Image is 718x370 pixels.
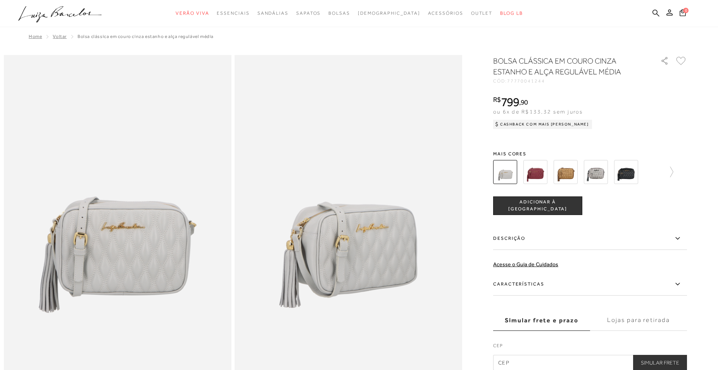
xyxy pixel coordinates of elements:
[507,78,545,84] span: 77770041244
[217,10,249,16] span: Essenciais
[78,34,214,39] span: BOLSA CLÁSSICA EM COURO CINZA ESTANHO E ALÇA REGULÁVEL MÉDIA
[176,6,209,21] a: noSubCategoriesText
[677,9,688,19] button: 0
[296,10,321,16] span: Sapatos
[493,108,583,115] span: ou 6x de R$133,32 sem juros
[493,79,648,83] div: CÓD:
[176,10,209,16] span: Verão Viva
[493,342,687,353] label: CEP
[257,10,288,16] span: Sandálias
[519,99,528,106] i: ,
[614,160,638,184] img: BOLSA CLÁSSICA EM COURO PRETO E ALÇA REGULÁVEL MÉDIA
[493,55,639,77] h1: BOLSA CLÁSSICA EM COURO CINZA ESTANHO E ALÇA REGULÁVEL MÉDIA
[493,96,501,103] i: R$
[358,10,420,16] span: [DEMOGRAPHIC_DATA]
[493,196,582,215] button: ADICIONAR À [GEOGRAPHIC_DATA]
[521,98,528,106] span: 90
[500,10,523,16] span: BLOG LB
[257,6,288,21] a: noSubCategoriesText
[296,6,321,21] a: noSubCategoriesText
[328,10,350,16] span: Bolsas
[590,310,687,331] label: Lojas para retirada
[53,34,67,39] a: Voltar
[493,261,558,267] a: Acesse o Guia de Cuidados
[493,151,687,156] span: Mais cores
[493,273,687,296] label: Características
[523,160,547,184] img: BOLSA CLÁSSICA EM COURO MARSALA E ALÇA REGULÁVEL MÉDIA
[493,310,590,331] label: Simular frete e prazo
[428,6,463,21] a: noSubCategoriesText
[493,160,517,184] img: BOLSA CLÁSSICA EM COURO CINZA ESTANHO E ALÇA REGULÁVEL MÉDIA
[554,160,578,184] img: BOLSA CLÁSSICA EM COURO METALIZADO OURO VELHO E ALÇA REGULÁVEL MÉDIA
[217,6,249,21] a: noSubCategoriesText
[584,160,608,184] img: BOLSA CLÁSSICA EM COURO METALIZADO TITÂNIO E ALÇA REGULÁVEL MÉDIA
[358,6,420,21] a: noSubCategoriesText
[471,6,493,21] a: noSubCategoriesText
[29,34,42,39] a: Home
[428,10,463,16] span: Acessórios
[471,10,493,16] span: Outlet
[493,227,687,250] label: Descrição
[493,120,592,129] div: Cashback com Mais [PERSON_NAME]
[328,6,350,21] a: noSubCategoriesText
[494,199,582,212] span: ADICIONAR À [GEOGRAPHIC_DATA]
[500,6,523,21] a: BLOG LB
[683,8,689,13] span: 0
[501,95,519,109] span: 799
